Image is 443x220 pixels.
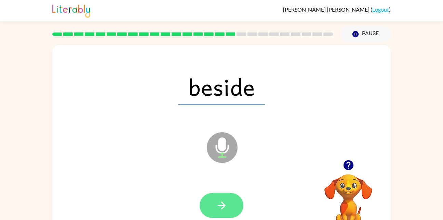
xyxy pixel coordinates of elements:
img: Literably [52,3,90,18]
span: beside [178,69,265,105]
button: Pause [341,26,391,42]
div: ( ) [283,6,391,13]
a: Logout [372,6,389,13]
span: [PERSON_NAME] [PERSON_NAME] [283,6,371,13]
